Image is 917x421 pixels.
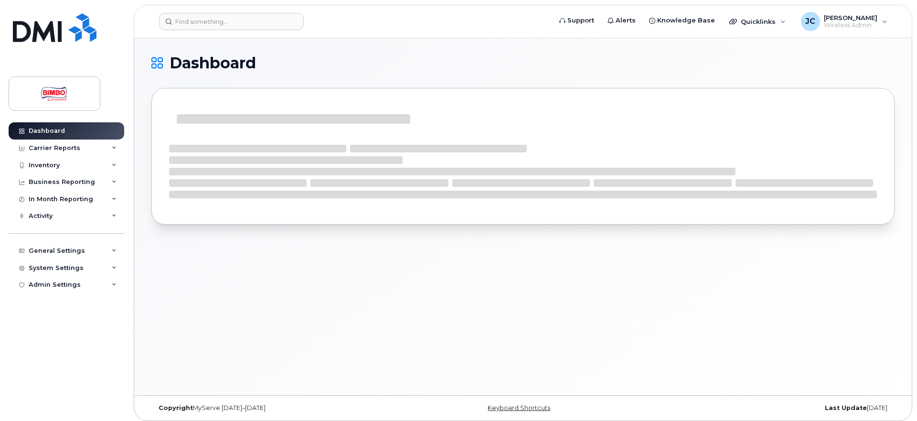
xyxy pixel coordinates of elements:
[647,404,895,412] div: [DATE]
[159,404,193,411] strong: Copyright
[488,404,550,411] a: Keyboard Shortcuts
[825,404,867,411] strong: Last Update
[151,404,399,412] div: MyServe [DATE]–[DATE]
[170,56,256,70] span: Dashboard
